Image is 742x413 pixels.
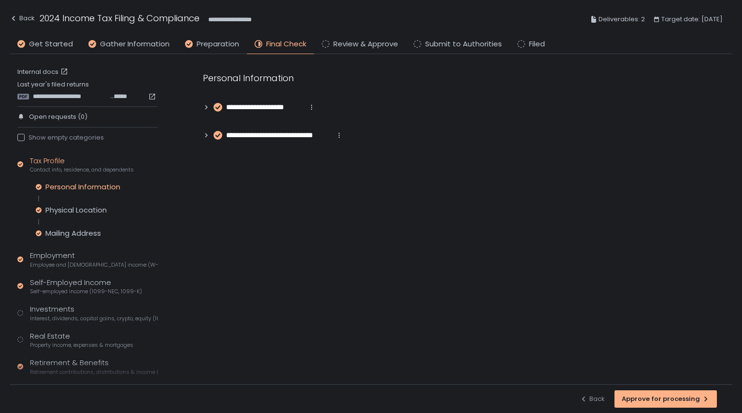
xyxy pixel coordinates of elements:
[30,277,142,296] div: Self-Employed Income
[45,205,107,215] div: Physical Location
[17,68,70,76] a: Internal docs
[30,369,158,376] span: Retirement contributions, distributions & income (1099-R, 5498)
[333,39,398,50] span: Review & Approve
[622,395,710,403] div: Approve for processing
[30,261,158,269] span: Employee and [DEMOGRAPHIC_DATA] income (W-2s)
[10,12,35,28] button: Back
[266,39,306,50] span: Final Check
[30,331,133,349] div: Real Estate
[661,14,723,25] span: Target date: [DATE]
[29,39,73,50] span: Get Started
[30,304,158,322] div: Investments
[30,315,158,322] span: Interest, dividends, capital gains, crypto, equity (1099s, K-1s)
[30,288,142,295] span: Self-employed income (1099-NEC, 1099-K)
[425,39,502,50] span: Submit to Authorities
[30,357,158,376] div: Retirement & Benefits
[580,395,605,403] div: Back
[17,80,158,100] div: Last year's filed returns
[203,71,667,85] div: Personal Information
[614,390,717,408] button: Approve for processing
[45,182,120,192] div: Personal Information
[599,14,645,25] span: Deliverables: 2
[197,39,239,50] span: Preparation
[30,166,134,173] span: Contact info, residence, and dependents
[100,39,170,50] span: Gather Information
[30,342,133,349] span: Property income, expenses & mortgages
[45,228,101,238] div: Mailing Address
[40,12,200,25] h1: 2024 Income Tax Filing & Compliance
[10,13,35,24] div: Back
[529,39,545,50] span: Filed
[29,113,87,121] span: Open requests (0)
[580,390,605,408] button: Back
[30,156,134,174] div: Tax Profile
[30,250,158,269] div: Employment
